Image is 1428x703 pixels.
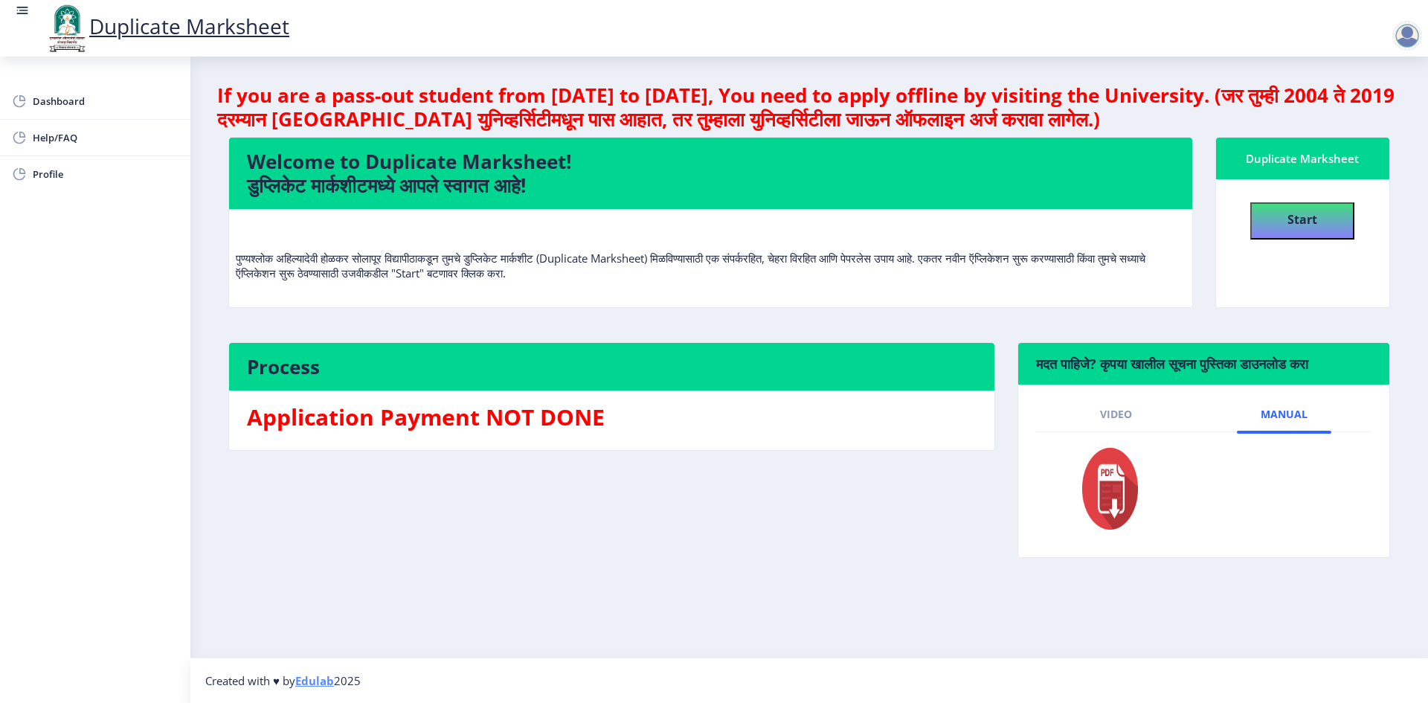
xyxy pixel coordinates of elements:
p: पुण्यश्लोक अहिल्यादेवी होळकर सोलापूर विद्यापीठाकडून तुमचे डुप्लिकेट मार्कशीट (Duplicate Marksheet... [236,221,1186,280]
a: Video [1076,397,1156,432]
h4: Welcome to Duplicate Marksheet! डुप्लिकेट मार्कशीटमध्ये आपले स्वागत आहे! [247,150,1174,197]
h4: Process [247,355,977,379]
div: Duplicate Marksheet [1234,150,1371,167]
span: Manual [1261,408,1308,420]
span: Profile [33,165,178,183]
img: pdf.png [1060,444,1142,533]
a: Edulab [295,673,334,688]
a: Duplicate Marksheet [45,12,289,40]
h4: If you are a pass-out student from [DATE] to [DATE], You need to apply offline by visiting the Un... [217,83,1401,131]
span: Video [1100,408,1132,420]
span: Created with ♥ by 2025 [205,673,361,688]
span: Dashboard [33,92,178,110]
a: Manual [1237,397,1331,432]
img: logo [45,3,89,54]
b: Start [1287,211,1317,228]
span: Help/FAQ [33,129,178,147]
h3: Application Payment NOT DONE [247,402,977,432]
button: Start [1250,202,1354,240]
h6: मदत पाहिजे? कृपया खालील सूचना पुस्तिका डाउनलोड करा [1036,355,1371,373]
